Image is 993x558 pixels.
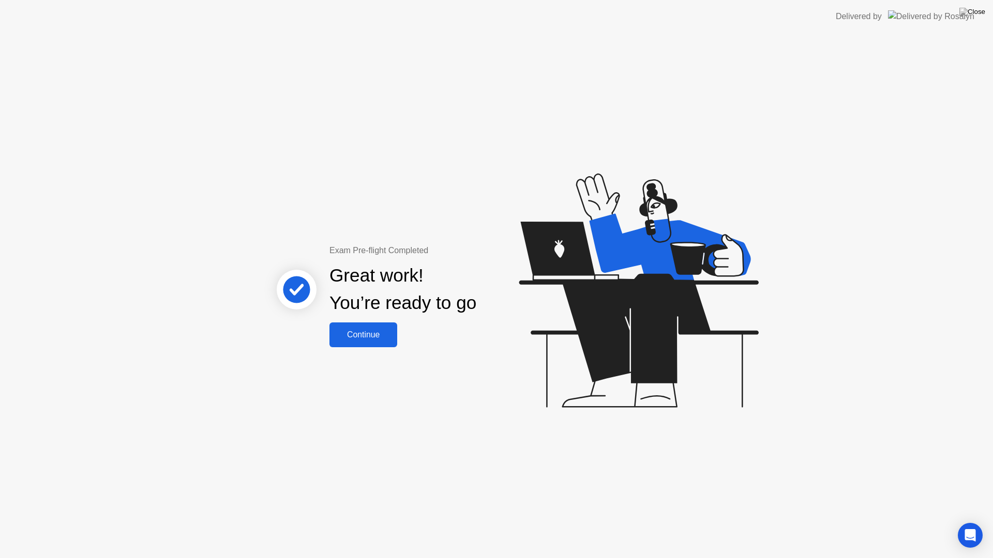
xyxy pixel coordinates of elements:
div: Continue [333,330,394,339]
img: Close [959,8,985,16]
button: Continue [329,322,397,347]
div: Great work! You’re ready to go [329,262,476,317]
div: Open Intercom Messenger [958,523,983,548]
img: Delivered by Rosalyn [888,10,974,22]
div: Exam Pre-flight Completed [329,244,543,257]
div: Delivered by [836,10,882,23]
